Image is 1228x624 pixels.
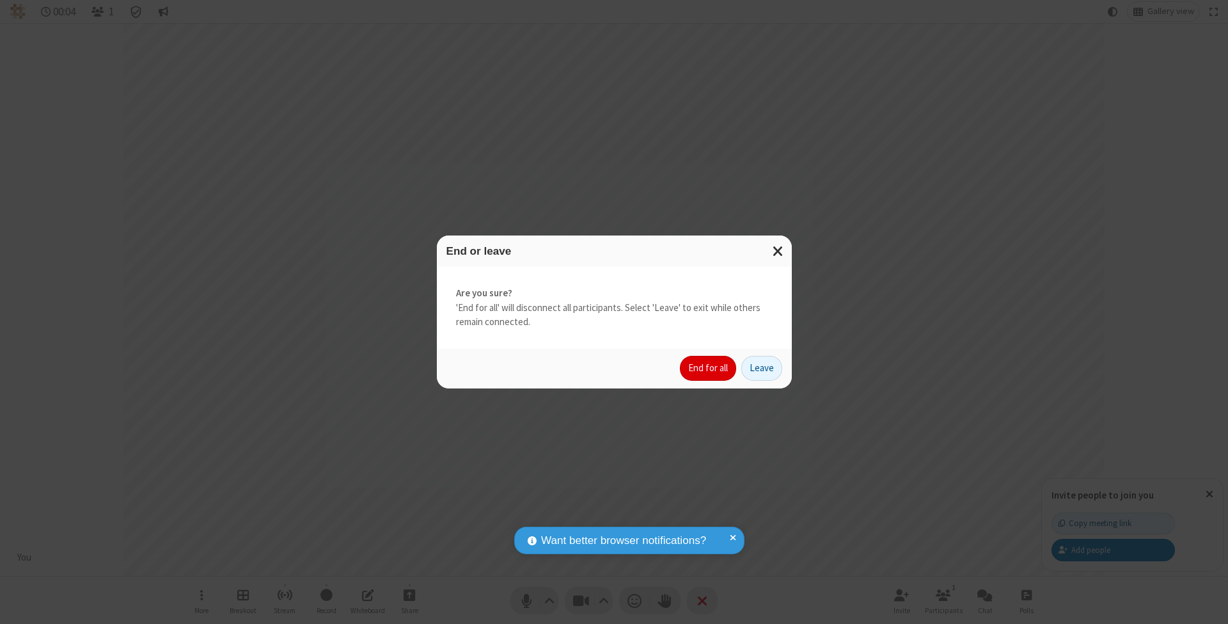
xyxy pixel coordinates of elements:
button: Close modal [765,236,792,267]
span: Want better browser notifications? [541,532,706,549]
button: End for all [680,356,736,381]
strong: Are you sure? [456,286,773,301]
div: 'End for all' will disconnect all participants. Select 'Leave' to exit while others remain connec... [437,267,792,349]
button: Leave [741,356,782,381]
h3: End or leave [446,245,782,257]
